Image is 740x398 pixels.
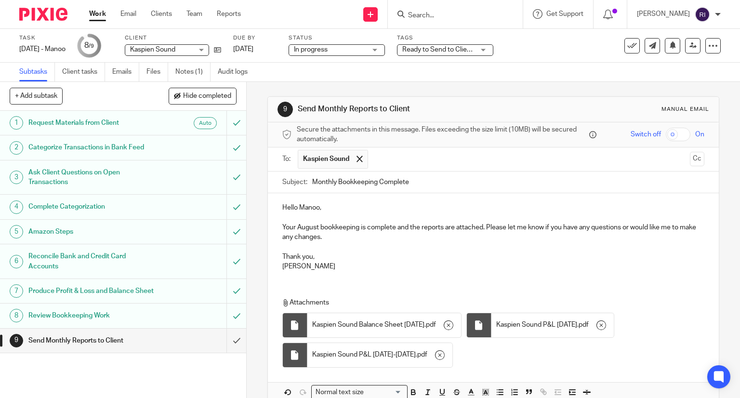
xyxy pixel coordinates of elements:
div: 5 [10,225,23,239]
div: 9 [277,102,293,117]
label: Task [19,34,66,42]
button: Hide completed [169,88,237,104]
span: Kaspien Sound [130,46,175,53]
h1: Amazon Steps [28,225,154,239]
input: Search [407,12,494,20]
div: 4 [10,200,23,214]
div: Aug 2025 - Manoo [19,44,66,54]
div: . [307,343,452,367]
label: Client [125,34,221,42]
span: pdf [426,320,436,330]
p: [PERSON_NAME] [282,262,705,271]
button: Cc [690,152,704,166]
a: Client tasks [62,63,105,81]
div: . [491,313,614,337]
div: Manual email [661,106,709,113]
img: svg%3E [695,7,710,22]
div: 9 [10,334,23,347]
a: Audit logs [218,63,255,81]
h1: Reconcile Bank and Credit Card Accounts [28,249,154,274]
div: 2 [10,141,23,155]
h1: Categorize Transactions in Bank Feed [28,140,154,155]
a: Notes (1) [175,63,211,81]
label: To: [282,154,293,164]
span: Get Support [546,11,583,17]
img: Pixie [19,8,67,21]
div: [DATE] - Manoo [19,44,66,54]
span: Hide completed [183,93,231,100]
span: Kaspien Sound P&L [DATE]-[DATE] [312,350,416,359]
span: Kaspien Sound P&L [DATE] [496,320,577,330]
span: Normal text size [314,387,366,398]
p: Hello Manoo, [282,203,705,212]
small: /9 [89,43,94,49]
a: Email [120,9,136,19]
h1: Complete Categorization [28,199,154,214]
p: Attachments [282,298,696,307]
button: + Add subtask [10,88,63,104]
div: 8 [10,309,23,322]
span: Ready to Send to Clients [402,46,476,53]
span: pdf [579,320,589,330]
h1: Send Monthly Reports to Client [298,104,514,114]
div: 3 [10,171,23,184]
div: 7 [10,284,23,298]
h1: Ask Client Questions on Open Transactions [28,165,154,190]
span: On [695,130,704,139]
h1: Produce Profit & Loss and Balance Sheet [28,284,154,298]
p: [PERSON_NAME] [637,9,690,19]
span: Kaspien Sound Balance Sheet [DATE] [312,320,424,330]
div: 8 [84,40,94,51]
div: 6 [10,255,23,268]
div: Auto [194,117,217,129]
label: Subject: [282,177,307,187]
h1: Request Materials from Client [28,116,154,130]
label: Due by [233,34,277,42]
span: [DATE] [233,46,253,53]
div: 1 [10,116,23,130]
span: Secure the attachments in this message. Files exceeding the size limit (10MB) will be secured aut... [297,125,587,145]
span: In progress [294,46,328,53]
input: Search for option [367,387,402,398]
p: Thank you, [282,252,705,262]
span: pdf [417,350,427,359]
p: Your August bookkeeping is complete and the reports are attached. Please let me know if you have ... [282,223,705,242]
a: Reports [217,9,241,19]
h1: Review Bookkeeping Work [28,308,154,323]
h1: Send Monthly Reports to Client [28,333,154,348]
a: Emails [112,63,139,81]
label: Tags [397,34,493,42]
span: Kaspien Sound [303,154,349,164]
a: Files [146,63,168,81]
a: Subtasks [19,63,55,81]
span: Switch off [631,130,661,139]
div: . [307,313,461,337]
a: Work [89,9,106,19]
label: Status [289,34,385,42]
a: Team [186,9,202,19]
a: Clients [151,9,172,19]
